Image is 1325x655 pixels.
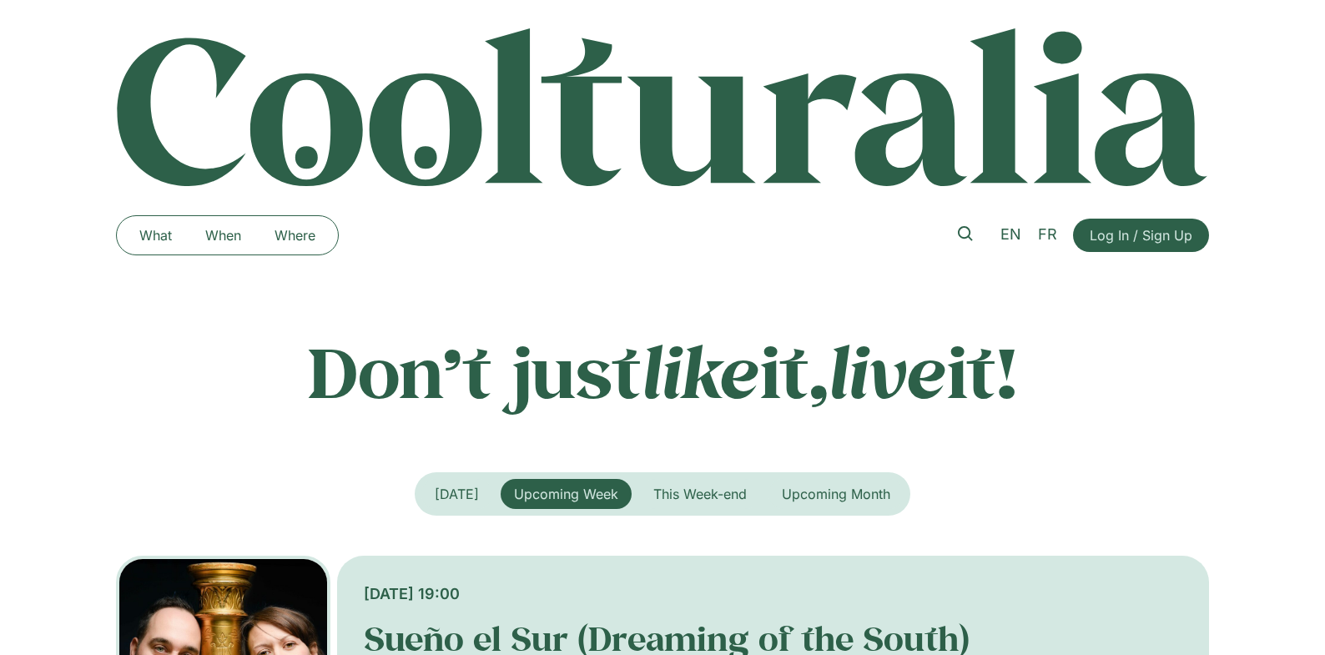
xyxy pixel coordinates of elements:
[123,222,189,249] a: What
[189,222,258,249] a: When
[992,223,1030,247] a: EN
[782,486,890,502] span: Upcoming Month
[1030,223,1066,247] a: FR
[116,330,1209,413] p: Don’t just it, it!
[1090,225,1192,245] span: Log In / Sign Up
[258,222,332,249] a: Where
[1000,225,1021,243] span: EN
[123,222,332,249] nav: Menu
[435,486,479,502] span: [DATE]
[1038,225,1057,243] span: FR
[1073,219,1209,252] a: Log In / Sign Up
[642,325,760,417] em: like
[364,582,1182,605] div: [DATE] 19:00
[514,486,618,502] span: Upcoming Week
[653,486,747,502] span: This Week-end
[829,325,947,417] em: live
